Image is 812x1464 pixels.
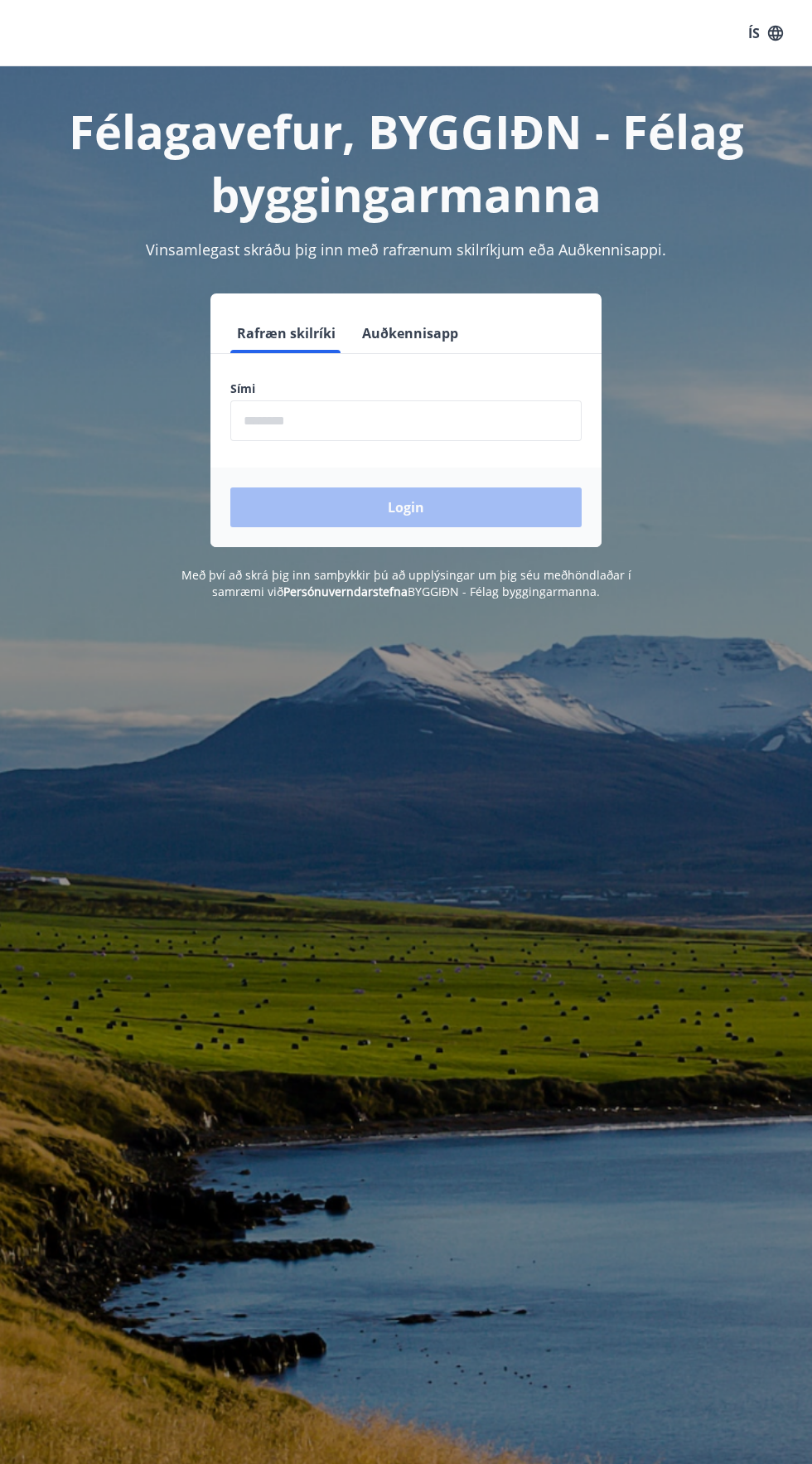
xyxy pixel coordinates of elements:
[20,99,792,225] h1: Félagavefur, BYGGIÐN - Félag byggingarmanna
[355,313,465,353] button: Auðkennisapp
[146,240,666,259] span: Vinsamlegast skráðu þig inn með rafrænum skilríkjum eða Auðkennisappi.
[230,381,582,397] label: Sími
[230,313,342,353] button: Rafræn skilríki
[181,567,631,599] span: Með því að skrá þig inn samþykkir þú að upplýsingar um þig séu meðhöndlaðar í samræmi við BYGGIÐN...
[283,584,408,599] a: Persónuverndarstefna
[739,18,792,48] button: ÍS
